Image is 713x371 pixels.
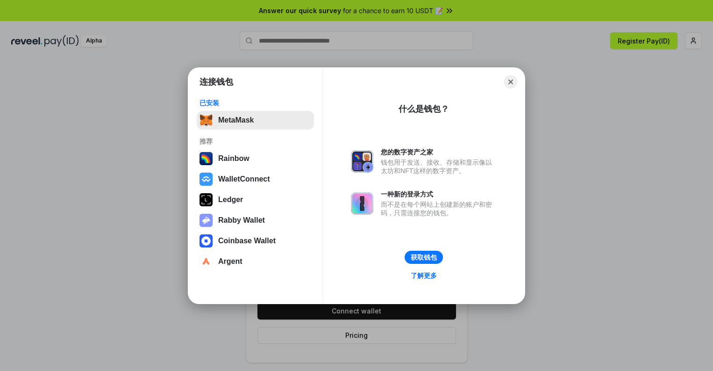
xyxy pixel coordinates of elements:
div: 您的数字资产之家 [381,148,497,156]
div: Rainbow [218,154,250,163]
div: Rabby Wallet [218,216,265,225]
div: 推荐 [200,137,311,145]
div: Ledger [218,196,243,204]
button: WalletConnect [197,170,314,189]
img: svg+xml,%3Csvg%20width%3D%22120%22%20height%3D%22120%22%20viewBox%3D%220%200%20120%20120%22%20fil... [200,152,213,165]
button: Rainbow [197,149,314,168]
div: 钱包用于发送、接收、存储和显示像以太坊和NFT这样的数字资产。 [381,158,497,175]
button: MetaMask [197,111,314,130]
div: 一种新的登录方式 [381,190,497,198]
img: svg+xml,%3Csvg%20fill%3D%22none%22%20height%3D%2233%22%20viewBox%3D%220%200%2035%2033%22%20width%... [200,114,213,127]
button: Coinbase Wallet [197,232,314,250]
div: WalletConnect [218,175,270,183]
div: Coinbase Wallet [218,237,276,245]
a: 了解更多 [405,269,442,282]
button: Argent [197,252,314,271]
div: 什么是钱包？ [399,103,449,115]
div: 而不是在每个网站上创建新的账户和密码，只需连接您的钱包。 [381,200,497,217]
img: svg+xml,%3Csvg%20xmlns%3D%22http%3A%2F%2Fwww.w3.org%2F2000%2Fsvg%22%20fill%3D%22none%22%20viewBox... [351,150,373,173]
img: svg+xml,%3Csvg%20width%3D%2228%22%20height%3D%2228%22%20viewBox%3D%220%200%2028%2028%22%20fill%3D... [200,234,213,247]
button: Close [504,75,517,88]
button: Rabby Wallet [197,211,314,230]
div: Argent [218,257,242,266]
img: svg+xml,%3Csvg%20xmlns%3D%22http%3A%2F%2Fwww.w3.org%2F2000%2Fsvg%22%20width%3D%2228%22%20height%3... [200,193,213,206]
div: 了解更多 [411,271,437,280]
img: svg+xml,%3Csvg%20xmlns%3D%22http%3A%2F%2Fwww.w3.org%2F2000%2Fsvg%22%20fill%3D%22none%22%20viewBox... [200,214,213,227]
button: 获取钱包 [405,251,443,264]
img: svg+xml,%3Csvg%20width%3D%2228%22%20height%3D%2228%22%20viewBox%3D%220%200%2028%2028%22%20fill%3D... [200,255,213,268]
h1: 连接钱包 [200,76,233,87]
div: 已安装 [200,99,311,107]
button: Ledger [197,190,314,209]
img: svg+xml,%3Csvg%20width%3D%2228%22%20height%3D%2228%22%20viewBox%3D%220%200%2028%2028%22%20fill%3D... [200,173,213,186]
div: 获取钱包 [411,253,437,262]
img: svg+xml,%3Csvg%20xmlns%3D%22http%3A%2F%2Fwww.w3.org%2F2000%2Fsvg%22%20fill%3D%22none%22%20viewBox... [351,192,373,215]
div: MetaMask [218,116,254,124]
